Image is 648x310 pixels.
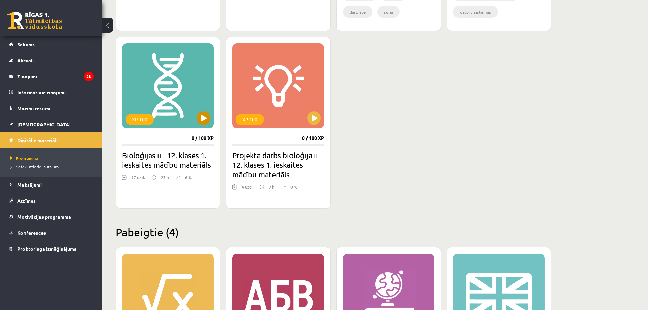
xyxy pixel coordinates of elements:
a: Konferences [9,225,94,241]
i: 23 [84,72,94,81]
a: Motivācijas programma [9,209,94,225]
span: Programma [10,155,38,161]
span: Motivācijas programma [17,214,71,220]
a: Ziņojumi23 [9,68,94,84]
span: Mācību resursi [17,105,50,111]
span: Konferences [17,230,46,236]
li: datoru sistēmas [453,6,498,18]
a: Programma [10,155,95,161]
legend: Maksājumi [17,177,94,193]
span: Atzīmes [17,198,36,204]
legend: Ziņojumi [17,68,94,84]
p: 27 h [161,174,169,180]
h2: Pabeigtie (4) [116,226,551,239]
div: XP 100 [126,114,154,125]
div: 17 uzd. [131,174,145,184]
p: 9 h [269,184,275,190]
a: Rīgas 1. Tālmācības vidusskola [7,12,62,29]
a: Aktuāli [9,52,94,68]
span: Digitālie materiāli [17,137,58,143]
a: Biežāk uzdotie jautājumi [10,164,95,170]
a: Mācību resursi [9,100,94,116]
a: Proktoringa izmēģinājums [9,241,94,257]
span: Sākums [17,41,35,47]
h2: Bioloģijas ii - 12. klases 1. ieskaites mācību materiāls [122,150,214,169]
p: 6 % [185,174,192,180]
p: 0 % [290,184,297,190]
a: [DEMOGRAPHIC_DATA] [9,116,94,132]
div: 4 uzd. [242,184,253,194]
span: Aktuāli [17,57,34,63]
span: [DEMOGRAPHIC_DATA] [17,121,71,127]
legend: Informatīvie ziņojumi [17,84,94,100]
a: Informatīvie ziņojumi [9,84,94,100]
span: Biežāk uzdotie jautājumi [10,164,60,169]
li: šūna [377,6,400,18]
a: Atzīmes [9,193,94,209]
a: Maksājumi [9,177,94,193]
div: XP 100 [236,114,264,125]
a: Digitālie materiāli [9,132,94,148]
a: Sākums [9,36,94,52]
span: Proktoringa izmēģinājums [17,246,77,252]
h2: Projekta darbs bioloģija ii – 12. klases 1. ieskaites mācību materiāls [232,150,324,179]
li: darblapa [343,6,372,18]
